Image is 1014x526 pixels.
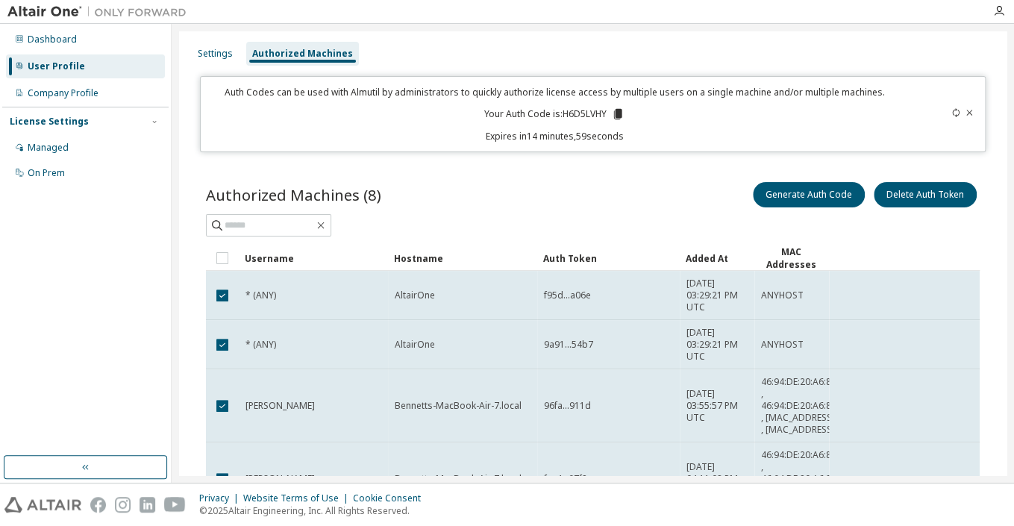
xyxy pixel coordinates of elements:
img: facebook.svg [90,497,106,513]
div: Cookie Consent [353,492,430,504]
span: * (ANY) [245,289,276,301]
p: Auth Codes can be used with Almutil by administrators to quickly authorize license access by mult... [210,86,899,98]
div: Managed [28,142,69,154]
div: Settings [198,48,233,60]
div: Website Terms of Use [243,492,353,504]
p: Your Auth Code is: H6D5LVHY [484,107,625,121]
span: Bennetts-MacBook-Air-7.local [395,400,522,412]
span: [PERSON_NAME] [245,400,315,412]
span: * (ANY) [245,339,276,351]
span: f95d...a06e [544,289,591,301]
button: Generate Auth Code [753,182,865,207]
div: Username [245,246,382,270]
div: Privacy [199,492,243,504]
span: ANYHOST [761,289,804,301]
span: [DATE] 04:11:08 PM UTC [686,461,748,497]
img: youtube.svg [164,497,186,513]
span: 96fa...911d [544,400,591,412]
img: Altair One [7,4,194,19]
img: instagram.svg [115,497,131,513]
span: [DATE] 03:55:57 PM UTC [686,388,748,424]
span: fac4...97f2 [544,473,587,485]
div: MAC Addresses [760,245,823,271]
span: 46:94:DE:20:A6:81 , 46:94:DE:20:A6:80 , [MAC_ADDRESS] , [MAC_ADDRESS] [761,376,836,436]
p: © 2025 Altair Engineering, Inc. All Rights Reserved. [199,504,430,517]
div: User Profile [28,60,85,72]
div: Authorized Machines [252,48,353,60]
div: License Settings [10,116,89,128]
div: On Prem [28,167,65,179]
span: 46:94:DE:20:A6:81 , 46:94:DE:20:A6:80 , [MAC_ADDRESS] , [MAC_ADDRESS] [761,449,836,509]
span: 9a91...54b7 [544,339,593,351]
span: AltairOne [395,289,435,301]
img: linkedin.svg [140,497,155,513]
span: [DATE] 03:29:21 PM UTC [686,278,748,313]
span: [PERSON_NAME] [245,473,315,485]
div: Auth Token [543,246,674,270]
img: altair_logo.svg [4,497,81,513]
span: AltairOne [395,339,435,351]
button: Delete Auth Token [874,182,977,207]
div: Company Profile [28,87,98,99]
div: Dashboard [28,34,77,46]
div: Added At [686,246,748,270]
span: Bennetts-MacBook-Air-7.local [395,473,522,485]
p: Expires in 14 minutes, 59 seconds [210,130,899,143]
div: Hostname [394,246,531,270]
span: ANYHOST [761,339,804,351]
span: [DATE] 03:29:21 PM UTC [686,327,748,363]
span: Authorized Machines (8) [206,184,381,205]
